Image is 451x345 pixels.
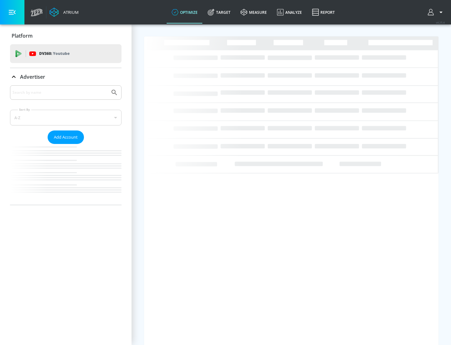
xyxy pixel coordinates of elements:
[436,21,445,24] span: v 4.25.4
[53,50,70,57] p: Youtube
[49,8,79,17] a: Atrium
[10,68,122,86] div: Advertiser
[203,1,236,24] a: Target
[10,85,122,205] div: Advertiser
[307,1,340,24] a: Report
[61,9,79,15] div: Atrium
[20,73,45,80] p: Advertiser
[272,1,307,24] a: Analyze
[10,110,122,125] div: A-Z
[10,44,122,63] div: DV360: Youtube
[18,108,31,112] label: Sort By
[236,1,272,24] a: measure
[10,27,122,45] div: Platform
[13,88,107,97] input: Search by name
[10,144,122,205] nav: list of Advertiser
[12,32,33,39] p: Platform
[54,134,78,141] span: Add Account
[48,130,84,144] button: Add Account
[167,1,203,24] a: optimize
[39,50,70,57] p: DV360:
